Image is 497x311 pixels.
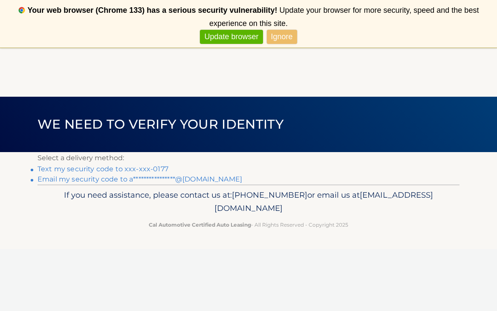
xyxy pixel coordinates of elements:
[38,165,168,173] a: Text my security code to xxx-xxx-0177
[232,190,307,200] span: [PHONE_NUMBER]
[28,6,277,14] b: Your web browser (Chrome 133) has a serious security vulnerability!
[209,6,479,28] span: Update your browser for more security, speed and the best experience on this site.
[200,30,263,44] a: Update browser
[38,116,283,132] span: We need to verify your identity
[43,188,454,216] p: If you need assistance, please contact us at: or email us at
[267,30,297,44] a: Ignore
[43,220,454,229] p: - All Rights Reserved - Copyright 2025
[38,152,459,164] p: Select a delivery method:
[149,222,251,228] strong: Cal Automotive Certified Auto Leasing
